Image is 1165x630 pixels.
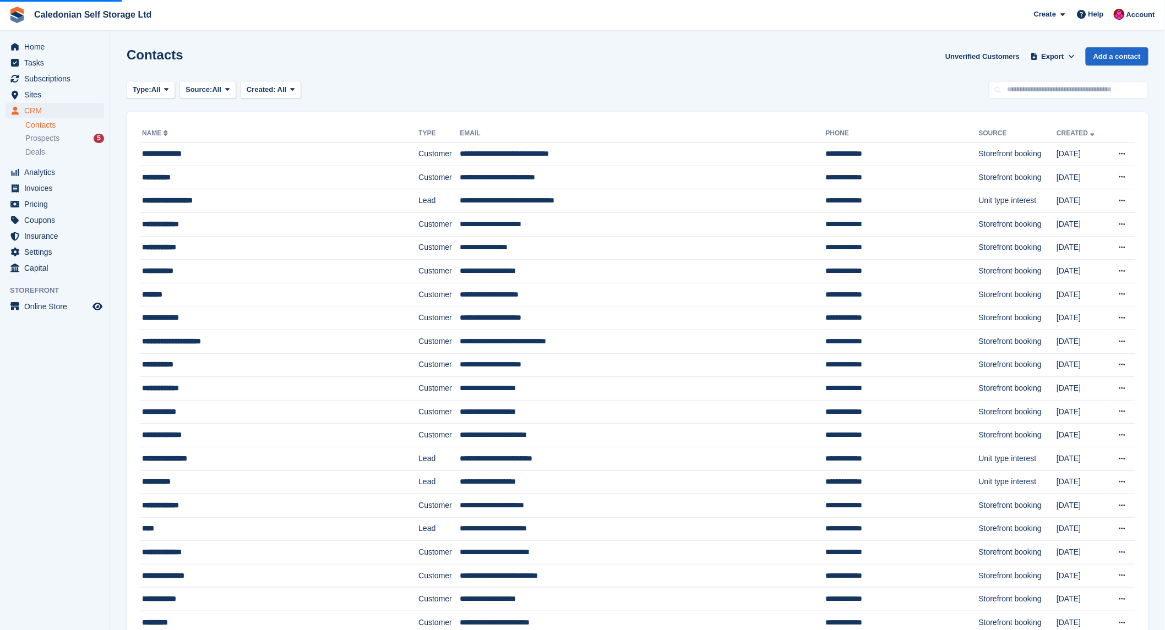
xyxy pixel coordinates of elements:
td: Storefront booking [979,541,1057,565]
a: menu [6,71,104,86]
td: [DATE] [1057,377,1107,401]
th: Source [979,125,1057,143]
td: [DATE] [1057,494,1107,518]
td: [DATE] [1057,470,1107,494]
a: menu [6,260,104,276]
a: Prospects 5 [25,133,104,144]
span: Prospects [25,133,59,144]
td: Customer [418,330,460,353]
td: Storefront booking [979,353,1057,377]
td: Storefront booking [979,424,1057,447]
a: menu [6,196,104,212]
td: [DATE] [1057,212,1107,236]
a: menu [6,299,104,314]
a: Unverified Customers [941,47,1024,65]
h1: Contacts [127,47,183,62]
button: Type: All [127,81,175,99]
td: Storefront booking [979,400,1057,424]
td: Customer [418,400,460,424]
td: Storefront booking [979,260,1057,283]
td: Customer [418,353,460,377]
span: CRM [24,103,90,118]
td: [DATE] [1057,166,1107,189]
td: Customer [418,424,460,447]
td: [DATE] [1057,424,1107,447]
a: menu [6,180,104,196]
a: Name [142,129,170,137]
span: Create [1034,9,1056,20]
a: Add a contact [1086,47,1148,65]
span: Source: [186,84,212,95]
img: stora-icon-8386f47178a22dfd0bd8f6a31ec36ba5ce8667c1dd55bd0f319d3a0aa187defe.svg [9,7,25,23]
td: Lead [418,447,460,470]
td: [DATE] [1057,588,1107,611]
td: Customer [418,236,460,260]
a: Deals [25,146,104,158]
td: Customer [418,377,460,401]
a: menu [6,55,104,70]
a: menu [6,87,104,102]
button: Source: All [179,81,236,99]
td: Storefront booking [979,212,1057,236]
td: [DATE] [1057,236,1107,260]
a: Contacts [25,120,104,130]
a: Created [1057,129,1097,137]
th: Type [418,125,460,143]
td: [DATE] [1057,400,1107,424]
span: Deals [25,147,45,157]
td: Customer [418,212,460,236]
td: Unit type interest [979,470,1057,494]
span: Pricing [24,196,90,212]
span: Analytics [24,165,90,180]
a: menu [6,244,104,260]
a: menu [6,212,104,228]
td: Storefront booking [979,517,1057,541]
td: Storefront booking [979,283,1057,306]
td: Unit type interest [979,189,1057,213]
td: [DATE] [1057,564,1107,588]
td: Customer [418,564,460,588]
div: 5 [94,134,104,143]
span: Capital [24,260,90,276]
span: All [213,84,222,95]
a: menu [6,103,104,118]
td: Storefront booking [979,588,1057,611]
td: Storefront booking [979,236,1057,260]
td: Customer [418,306,460,330]
td: Customer [418,283,460,306]
button: Created: All [241,81,301,99]
td: [DATE] [1057,541,1107,565]
span: Created: [247,85,276,94]
td: Storefront booking [979,564,1057,588]
td: Storefront booking [979,166,1057,189]
span: Export [1042,51,1064,62]
td: Customer [418,166,460,189]
td: Storefront booking [979,143,1057,166]
td: Lead [418,517,460,541]
span: Coupons [24,212,90,228]
td: Customer [418,494,460,518]
td: Lead [418,470,460,494]
span: Insurance [24,228,90,244]
td: Customer [418,143,460,166]
span: Settings [24,244,90,260]
a: Preview store [91,300,104,313]
a: menu [6,228,104,244]
th: Email [460,125,826,143]
td: Lead [418,189,460,213]
a: menu [6,39,104,54]
span: Tasks [24,55,90,70]
span: Storefront [10,285,110,296]
span: Subscriptions [24,71,90,86]
td: [DATE] [1057,353,1107,377]
img: Donald Mathieson [1114,9,1125,20]
span: All [151,84,161,95]
span: Account [1126,9,1155,20]
td: [DATE] [1057,143,1107,166]
td: [DATE] [1057,330,1107,353]
th: Phone [826,125,979,143]
span: Invoices [24,180,90,196]
a: menu [6,165,104,180]
td: Storefront booking [979,494,1057,518]
span: All [277,85,287,94]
